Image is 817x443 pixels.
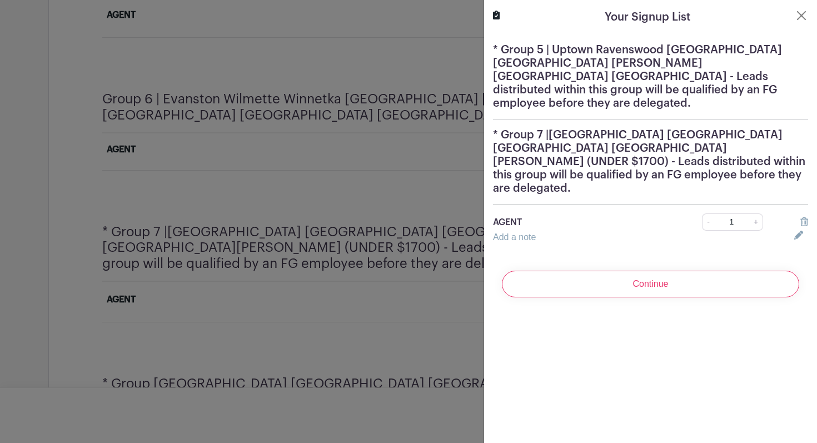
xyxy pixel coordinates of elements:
input: Continue [502,271,799,297]
a: + [749,213,763,231]
button: Close [795,9,808,22]
h5: * Group 7 |[GEOGRAPHIC_DATA] [GEOGRAPHIC_DATA] [GEOGRAPHIC_DATA] [GEOGRAPHIC_DATA][PERSON_NAME] (... [493,128,808,195]
a: - [702,213,714,231]
h5: * Group 5 | Uptown Ravenswood [GEOGRAPHIC_DATA] [GEOGRAPHIC_DATA] [PERSON_NAME][GEOGRAPHIC_DATA] ... [493,43,808,110]
p: AGENT [493,216,671,229]
a: Add a note [493,232,536,242]
h5: Your Signup List [605,9,690,26]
